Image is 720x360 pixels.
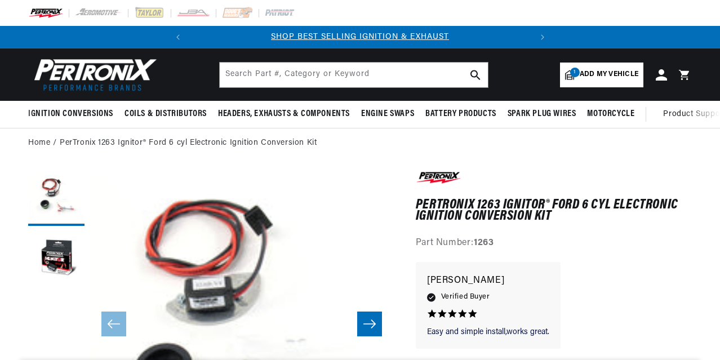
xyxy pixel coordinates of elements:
a: 1Add my vehicle [560,63,643,87]
a: Home [28,137,50,149]
button: Load image 2 in gallery view [28,232,85,288]
summary: Motorcycle [581,101,640,127]
span: Engine Swaps [361,108,414,120]
summary: Headers, Exhausts & Components [212,101,355,127]
span: Coils & Distributors [125,108,207,120]
summary: Engine Swaps [355,101,420,127]
img: Pertronix [28,55,158,94]
span: Spark Plug Wires [508,108,576,120]
summary: Coils & Distributors [119,101,212,127]
button: Load image 1 in gallery view [28,170,85,226]
button: Slide left [101,312,126,336]
div: Announcement [189,31,531,43]
span: Headers, Exhausts & Components [218,108,350,120]
span: 1 [570,68,580,77]
nav: breadcrumbs [28,137,692,149]
span: Verified Buyer [441,291,490,303]
span: Ignition Conversions [28,108,113,120]
a: PerTronix 1263 Ignitor® Ford 6 cyl Electronic Ignition Conversion Kit [60,137,317,149]
summary: Spark Plug Wires [502,101,582,127]
button: Slide right [357,312,382,336]
div: 1 of 2 [189,31,531,43]
button: search button [463,63,488,87]
strong: 1263 [474,238,494,247]
a: SHOP BEST SELLING IGNITION & EXHAUST [271,33,449,41]
summary: Battery Products [420,101,502,127]
button: Translation missing: en.sections.announcements.next_announcement [531,26,554,48]
span: Motorcycle [587,108,634,120]
span: Add my vehicle [580,69,638,80]
button: Translation missing: en.sections.announcements.previous_announcement [167,26,189,48]
h1: PerTronix 1263 Ignitor® Ford 6 cyl Electronic Ignition Conversion Kit [416,199,692,223]
p: Easy and simple install,works great. [427,327,549,338]
span: Battery Products [425,108,496,120]
p: [PERSON_NAME] [427,273,549,289]
summary: Ignition Conversions [28,101,119,127]
input: Search Part #, Category or Keyword [220,63,488,87]
div: Part Number: [416,236,692,251]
